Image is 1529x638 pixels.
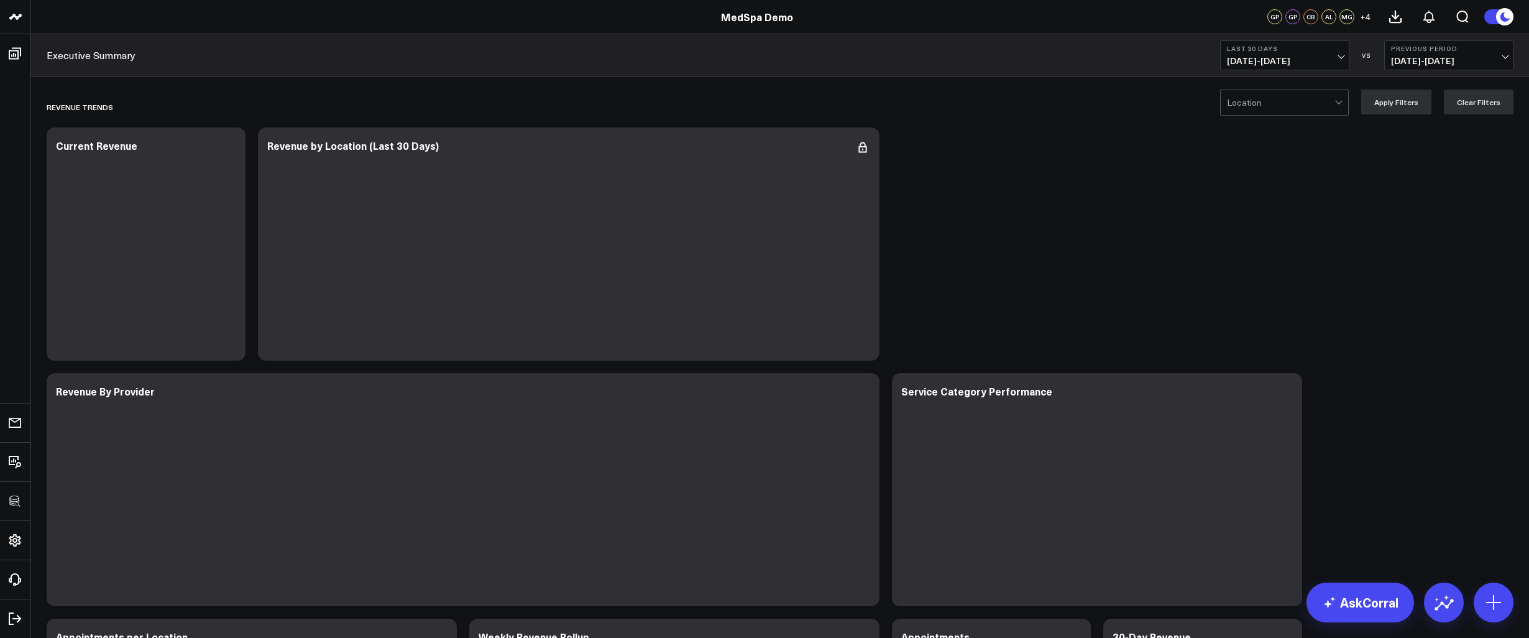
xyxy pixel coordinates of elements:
[1361,90,1431,114] button: Apply Filters
[1391,45,1507,52] b: Previous Period
[1303,9,1318,24] div: CB
[47,49,135,62] a: Executive Summary
[267,139,439,152] div: Revenue by Location (Last 30 Days)
[1285,9,1300,24] div: GP
[1384,40,1513,70] button: Previous Period[DATE]-[DATE]
[721,10,793,24] a: MedSpa Demo
[1356,52,1378,59] div: VS
[1339,9,1354,24] div: MG
[1357,9,1372,24] button: +4
[1227,45,1343,52] b: Last 30 Days
[901,384,1052,398] div: Service Category Performance
[56,384,155,398] div: Revenue By Provider
[1306,583,1414,622] a: AskCorral
[47,93,113,121] div: REVENUE TRENDS
[1444,90,1513,114] button: Clear Filters
[56,139,137,152] div: Current Revenue
[1360,12,1371,21] span: + 4
[1267,9,1282,24] div: GP
[1220,40,1349,70] button: Last 30 Days[DATE]-[DATE]
[1227,56,1343,66] span: [DATE] - [DATE]
[1391,56,1507,66] span: [DATE] - [DATE]
[1321,9,1336,24] div: AL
